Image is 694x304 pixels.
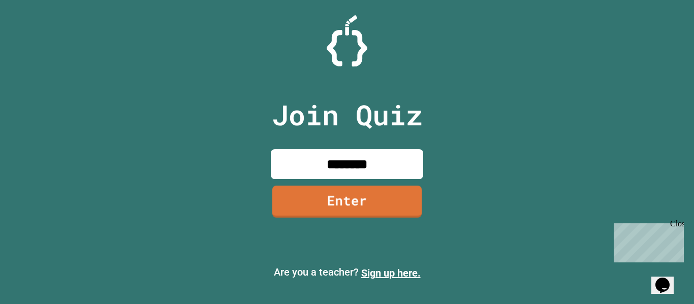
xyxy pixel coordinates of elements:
[327,15,367,66] img: Logo.svg
[361,267,421,279] a: Sign up here.
[272,94,423,136] p: Join Quiz
[4,4,70,64] div: Chat with us now!Close
[651,263,684,294] iframe: chat widget
[8,264,686,281] p: Are you a teacher?
[272,185,422,217] a: Enter
[610,219,684,262] iframe: chat widget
